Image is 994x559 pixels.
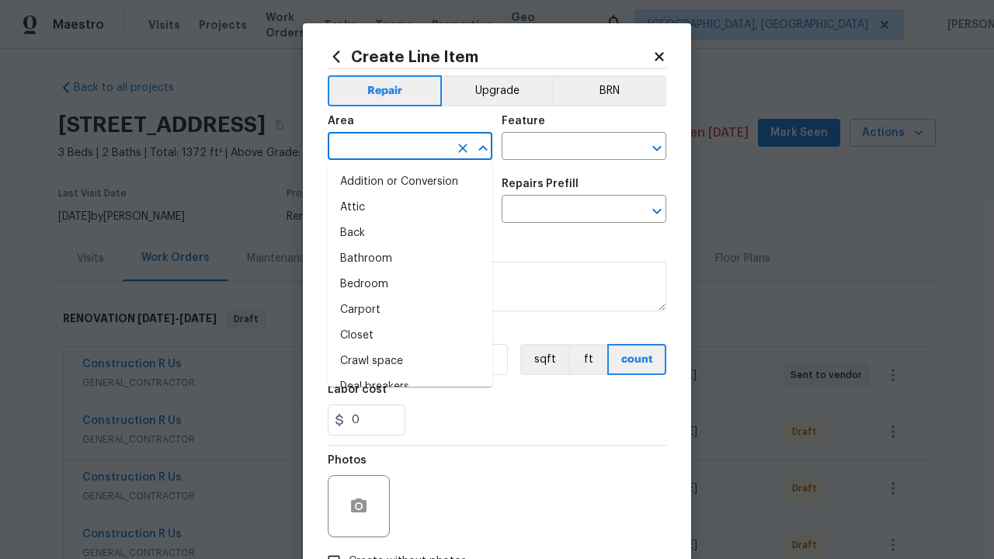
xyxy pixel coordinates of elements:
button: Open [646,137,668,159]
button: Repair [328,75,442,106]
li: Carport [328,297,492,323]
button: Upgrade [442,75,553,106]
li: Crawl space [328,349,492,374]
button: ft [568,344,607,375]
button: Close [472,137,494,159]
h5: Labor cost [328,384,387,395]
h2: Create Line Item [328,48,652,65]
li: Back [328,220,492,246]
li: Deal breakers [328,374,492,400]
button: count [607,344,666,375]
li: Bathroom [328,246,492,272]
button: Open [646,200,668,222]
button: BRN [552,75,666,106]
button: Clear [452,137,474,159]
h5: Photos [328,455,367,466]
li: Addition or Conversion [328,169,492,195]
li: Closet [328,323,492,349]
h5: Feature [502,116,545,127]
button: sqft [520,344,568,375]
li: Attic [328,195,492,220]
h5: Area [328,116,354,127]
li: Bedroom [328,272,492,297]
h5: Repairs Prefill [502,179,579,189]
